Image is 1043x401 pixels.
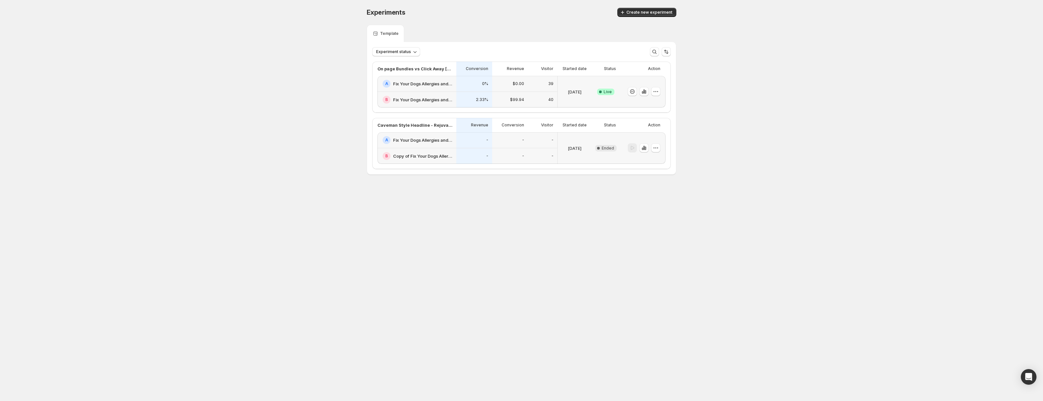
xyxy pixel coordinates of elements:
p: [DATE] [568,89,581,95]
p: Action [648,122,660,128]
div: Open Intercom Messenger [1021,369,1036,385]
p: Conversion [502,122,524,128]
button: Experiment status [372,47,420,56]
span: Experiments [367,8,405,16]
p: Started date [563,122,587,128]
p: 2.33% [476,97,488,102]
h2: B [385,153,388,159]
p: Visitor [541,66,553,71]
p: Started date [563,66,587,71]
h2: A [385,81,388,86]
p: Conversion [466,66,488,71]
button: Sort the results [662,47,671,56]
button: Create new experiment [617,8,676,17]
p: Caveman Style Headline - Rejuvaknee - [DATE] [377,122,452,128]
p: On page Bundles vs Click Away [DATE] 4pm [377,65,452,72]
p: $99.94 [510,97,524,102]
h2: Copy of Fix Your Dogs Allergies and Itching [393,153,452,159]
p: Revenue [471,122,488,128]
h2: Fix Your Dogs Allergies and Itching [393,80,452,87]
span: Ended [602,146,614,151]
p: - [551,137,553,143]
h2: Fix Your Dogs Allergies and Itching - On Page Bundles [393,96,452,103]
p: Revenue [507,66,524,71]
h2: B [385,97,388,102]
p: Visitor [541,122,553,128]
p: Status [604,66,616,71]
p: - [486,153,488,159]
p: 39 [548,81,553,86]
p: - [486,137,488,143]
p: Action [648,66,660,71]
p: Status [604,122,616,128]
p: - [551,153,553,159]
p: 40 [548,97,553,102]
p: Template [380,31,399,36]
p: $0.00 [513,81,524,86]
p: - [522,153,524,159]
span: Live [604,89,612,94]
p: [DATE] [568,145,581,151]
h2: Fix Your Dogs Allergies and Itching [393,137,452,143]
p: - [522,137,524,143]
h2: A [385,137,388,143]
span: Create new experiment [626,10,672,15]
p: 0% [482,81,488,86]
span: Experiment status [376,49,411,54]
